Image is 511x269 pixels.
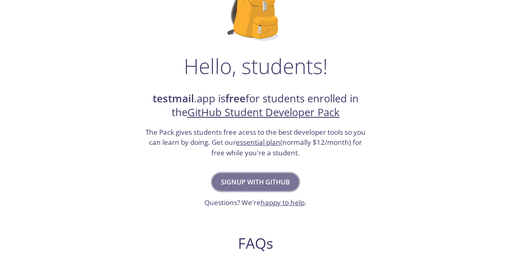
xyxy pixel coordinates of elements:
[145,127,367,158] h3: The Pack gives students free acess to the best developer tools so you can learn by doing. Get our...
[236,138,280,147] a: essential plan
[101,234,411,252] h2: FAQs
[261,198,305,207] a: happy to help
[187,105,340,119] a: GitHub Student Developer Pack
[184,54,328,78] h1: Hello, students!
[221,176,290,188] span: Signup with GitHub
[204,197,307,208] h3: Questions? We're .
[212,173,299,191] button: Signup with GitHub
[145,92,367,120] h2: .app is for students enrolled in the
[225,91,246,106] strong: free
[153,91,194,106] strong: testmail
